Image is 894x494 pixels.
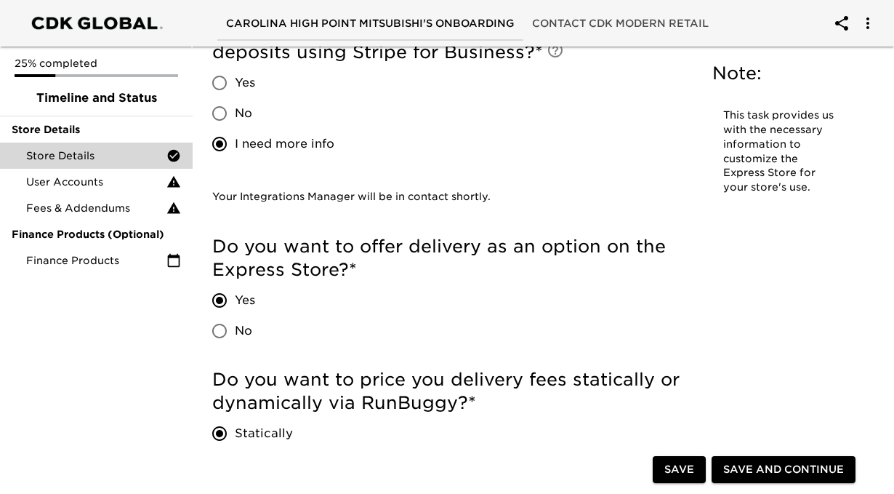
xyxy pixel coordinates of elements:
[723,108,842,195] p: This task provides us with the necessary information to customize the Express Store for your stor...
[212,190,675,204] p: Your Integrations Manager will be in contact shortly.
[235,105,252,122] span: No
[850,6,885,41] button: account of current user
[235,425,293,442] span: Statically
[12,227,181,242] span: Finance Products (Optional)
[532,15,709,33] span: Contact CDK Modern Retail
[12,122,181,137] span: Store Details
[235,135,334,153] span: I need more info
[26,201,166,215] span: Fees & Addendums
[226,15,515,33] span: CAROLINA HIGH POINT MITSUBISHI's Onboarding
[235,292,255,309] span: Yes
[712,62,853,85] h5: Note:
[212,235,686,282] h5: Do you want to offer delivery as an option on the Express Store?
[653,456,706,483] button: Save
[15,56,178,71] p: 25% completed
[212,368,686,415] h5: Do you want to price you delivery fees statically or dynamically via RunBuggy?
[235,322,252,340] span: No
[235,74,255,92] span: Yes
[712,456,855,483] button: Save and Continue
[723,461,844,479] span: Save and Continue
[664,461,694,479] span: Save
[26,148,166,163] span: Store Details
[26,253,166,268] span: Finance Products
[12,89,181,107] span: Timeline and Status
[824,6,859,41] button: account of current user
[26,175,166,189] span: User Accounts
